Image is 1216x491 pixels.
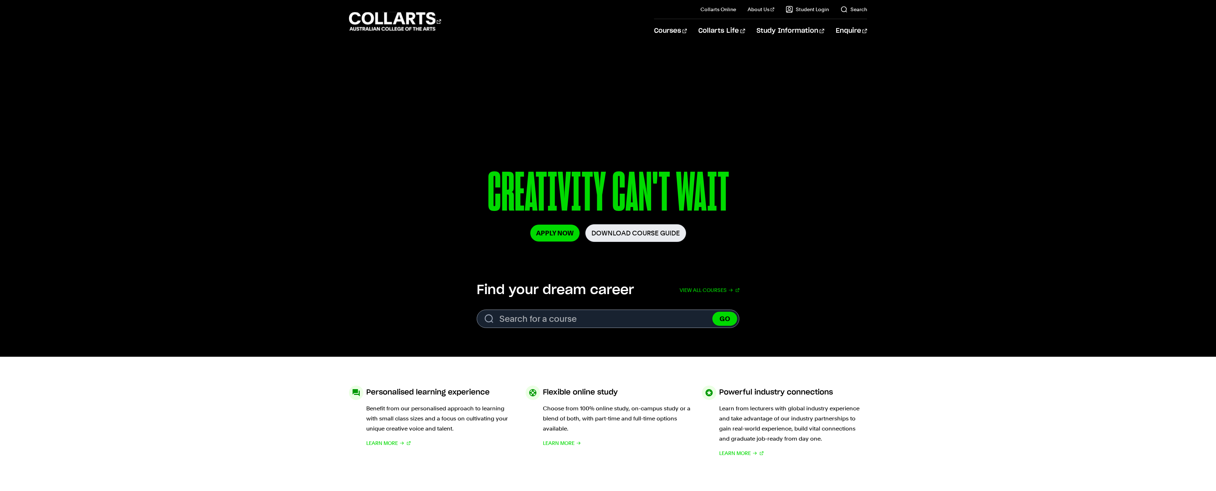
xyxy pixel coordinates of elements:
p: Learn from lecturers with global industry experience and take advantage of our industry partnersh... [719,404,867,444]
h3: Personalised learning experience [366,386,490,399]
a: Learn More [366,438,410,448]
div: Go to homepage [349,11,441,32]
a: Search [840,6,867,13]
a: Collarts Online [700,6,736,13]
span: Learn More [719,448,751,458]
p: Choose from 100% online study, on-campus study or a blend of both, with part-time and full-time o... [543,404,691,434]
button: GO [712,312,737,326]
h2: Find your dream career [477,282,634,298]
h3: Flexible online study [543,386,618,399]
a: Courses [654,19,687,43]
a: Apply Now [530,225,580,242]
a: About Us [748,6,774,13]
input: Search for a course [477,310,739,328]
a: Download Course Guide [585,224,686,242]
a: Learn More [719,448,763,458]
a: Study Information [757,19,824,43]
a: Learn More [543,438,581,448]
h3: Powerful industry connections [719,386,833,399]
span: Learn More [543,438,575,448]
a: Collarts Life [698,19,745,43]
span: Learn More [366,438,398,448]
a: View all courses [680,282,739,298]
p: Benefit from our personalised approach to learning with small class sizes and a focus on cultivat... [366,404,514,434]
form: Search [477,310,739,328]
a: Student Login [786,6,829,13]
a: Enquire [836,19,867,43]
p: CREATIVITY CAN'T WAIT [452,165,763,224]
